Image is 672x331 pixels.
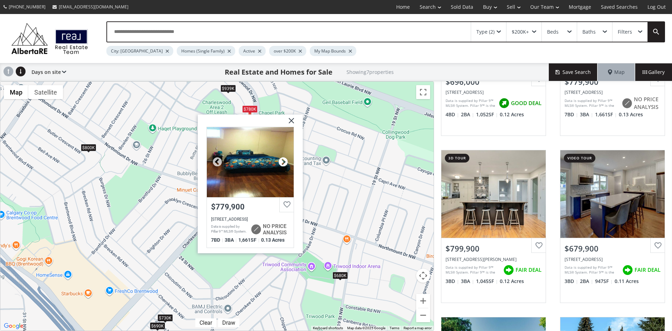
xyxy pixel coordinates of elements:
[242,105,258,112] div: $780K
[595,111,617,118] span: 1,661 SF
[446,256,541,262] div: 26 Butler Crescent NW, Calgary, AB T2L 1K3
[2,322,25,331] a: Open this area in Google Maps (opens a new window)
[511,99,541,107] span: GOOD DEAL
[346,69,394,75] h2: Showing 7 properties
[220,319,237,326] div: Draw
[49,0,132,13] a: [EMAIL_ADDRESS][DOMAIN_NAME]
[416,269,430,283] button: Map camera controls
[565,89,660,95] div: 4315 Charleswood Drive NW, Calgary, AB T2L 2E3
[565,278,578,285] span: 3 BD
[446,89,541,95] div: 16 Chatham Drive NW, Calgary, AB T2L 0Z5
[225,67,332,77] h1: Real Estate and Homes for Sale
[8,21,92,56] img: Logo
[347,326,385,330] span: Map data ©2025 Google
[608,69,625,76] span: Map
[211,202,289,211] div: $779,900
[635,63,672,81] div: Gallery
[280,114,297,132] img: x.svg
[310,46,356,56] div: My Map Bounds
[249,222,263,236] img: rating icon
[618,29,632,34] div: Filters
[106,46,173,56] div: City: [GEOGRAPHIC_DATA]
[565,98,618,109] div: Data is supplied by Pillar 9™ MLS® System. Pillar 9™ is the owner of the copyright in its MLS® Sy...
[565,76,660,87] div: $779,900
[59,4,128,10] span: [EMAIL_ADDRESS][DOMAIN_NAME]
[416,85,430,99] button: Toggle fullscreen view
[476,278,498,285] span: 1,045 SF
[565,265,619,275] div: Data is supplied by Pillar 9™ MLS® System. Pillar 9™ is the owner of the copyright in its MLS® Sy...
[565,243,660,254] div: $679,900
[621,263,635,277] img: rating icon
[332,272,348,279] div: $680K
[195,319,216,326] div: Click to clear.
[313,326,343,331] button: Keyboard shortcuts
[238,237,259,242] span: 1,661 SF
[446,243,541,254] div: $799,900
[500,111,524,118] span: 0.12 Acres
[615,278,639,285] span: 0.11 Acres
[81,144,96,151] div: $800K
[502,263,516,277] img: rating icon
[177,46,235,56] div: Homes (Single Family)
[549,63,598,81] button: Save Search
[28,85,63,99] button: Show satellite imagery
[28,63,66,81] div: Days on site
[619,111,643,118] span: 0.13 Acres
[580,111,593,118] span: 3 BA
[239,46,266,56] div: Active
[580,278,593,285] span: 2 BA
[598,63,635,81] div: Map
[446,111,459,118] span: 4 BD
[446,265,500,275] div: Data is supplied by Pillar 9™ MLS® System. Pillar 9™ is the owner of the copyright in its MLS® Sy...
[207,127,294,197] div: 4315 Charleswood Drive NW, Calgary, AB T2L 2E3
[446,98,495,109] div: Data is supplied by Pillar 9™ MLS® System. Pillar 9™ is the owner of the copyright in its MLS® Sy...
[416,294,430,308] button: Zoom in
[218,319,239,326] div: Click to draw.
[476,29,495,34] div: Type (2)
[157,314,173,321] div: $730K
[635,266,660,274] span: FAIR DEAL
[565,256,660,262] div: 3803 19 Street NW, Calgary, AB T2L 2B3
[446,76,541,87] div: $696,000
[461,111,474,118] span: 2 BA
[211,216,289,221] div: 4315 Charleswood Drive NW, Calgary, AB T2L 2E3
[206,126,294,248] a: $779,900[STREET_ADDRESS]Data is supplied by Pillar 9™ MLS® System. Pillar 9™ is the owner of the ...
[9,4,45,10] span: [PHONE_NUMBER]
[582,29,596,34] div: Baths
[4,85,28,99] button: Show street map
[220,85,236,92] div: $939K
[263,223,289,235] span: NO PRICE ANALYSIS
[595,278,613,285] span: 947 SF
[500,278,524,285] span: 0.12 Acres
[497,96,511,110] img: rating icon
[547,29,559,34] div: Beds
[620,96,634,110] img: rating icon
[211,237,223,242] span: 7 BD
[404,326,432,330] a: Report a map error
[516,266,541,274] span: FAIR DEAL
[211,224,247,234] div: Data is supplied by Pillar 9™ MLS® System. Pillar 9™ is the owner of the copyright in its MLS® Sy...
[198,319,214,326] div: Clear
[225,237,237,242] span: 3 BA
[269,46,306,56] div: over $200K
[2,322,25,331] img: Google
[261,237,285,242] span: 0.13 Acres
[634,96,660,111] span: NO PRICE ANALYSIS
[643,69,665,76] span: Gallery
[434,143,553,310] a: 3d tour$799,900[STREET_ADDRESS][PERSON_NAME]Data is supplied by Pillar 9™ MLS® System. Pillar 9™ ...
[553,143,672,310] a: video tour$679,900[STREET_ADDRESS]Data is supplied by Pillar 9™ MLS® System. Pillar 9™ is the own...
[390,326,399,330] a: Terms
[446,278,459,285] span: 3 BD
[476,111,498,118] span: 1,052 SF
[461,278,474,285] span: 3 BA
[512,29,529,34] div: $200K+
[416,308,430,322] button: Zoom out
[150,322,165,330] div: $690K
[565,111,578,118] span: 7 BD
